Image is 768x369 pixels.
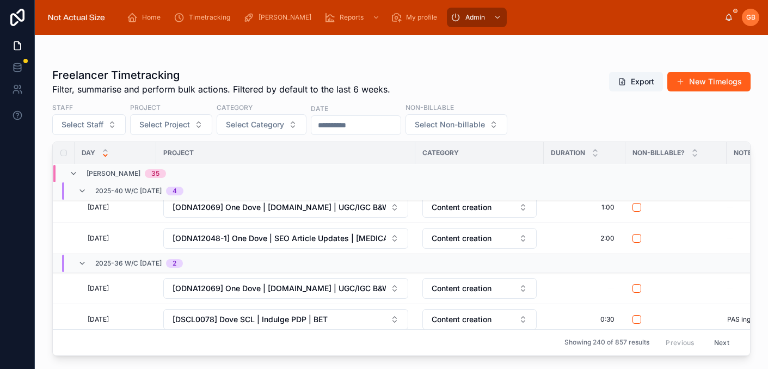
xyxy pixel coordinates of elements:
[142,13,161,22] span: Home
[52,83,390,96] span: Filter, summarise and perform bulk actions. Filtered by default to the last 6 weeks.
[734,149,756,157] span: Notes
[706,334,737,351] button: Next
[163,278,408,299] button: Select Button
[465,13,485,22] span: Admin
[727,284,734,293] span: --
[95,187,162,195] span: 2025-40 w/c [DATE]
[406,13,437,22] span: My profile
[432,314,491,325] span: Content creation
[564,339,649,347] span: Showing 240 of 857 results
[95,259,162,268] span: 2025-36 w/c [DATE]
[173,233,386,244] span: [ODNA12048-1] One Dove | SEO Article Updates | [MEDICAL_DATA] Addition
[432,233,491,244] span: Content creation
[422,228,537,249] button: Select Button
[727,315,760,324] span: PAS ingest
[667,72,751,91] button: New Timelogs
[405,114,507,135] button: Select Button
[422,278,537,299] button: Select Button
[217,102,253,112] label: Category
[88,234,109,243] span: [DATE]
[173,202,386,213] span: [ODNA12069] One Dove | [DOMAIN_NAME] | UGC/IGC B&W/Hair 2025
[432,283,491,294] span: Content creation
[44,9,109,26] img: App logo
[52,102,73,112] label: Staff
[415,119,485,130] span: Select Non-billable
[118,5,724,29] div: scrollable content
[259,13,311,22] span: [PERSON_NAME]
[62,119,103,130] span: Select Staff
[240,8,319,27] a: [PERSON_NAME]
[173,187,177,195] div: 4
[170,8,238,27] a: Timetracking
[88,315,109,324] span: [DATE]
[432,202,491,213] span: Content creation
[173,314,328,325] span: [DSCL0078] Dove SCL | Indulge PDP | BET
[388,8,445,27] a: My profile
[82,149,95,157] span: Day
[87,169,140,178] span: [PERSON_NAME]
[422,197,537,218] button: Select Button
[600,315,615,324] span: 0:30
[422,149,459,157] span: Category
[746,13,755,22] span: GB
[632,149,685,157] span: Non-billable?
[600,234,615,243] span: 2:00
[163,149,194,157] span: Project
[405,102,454,112] label: Non-billable
[217,114,306,135] button: Select Button
[727,203,734,212] span: --
[727,234,734,243] span: --
[163,197,408,218] button: Select Button
[130,102,161,112] label: Project
[52,67,390,83] h1: Freelancer Timetracking
[52,114,126,135] button: Select Button
[189,13,230,22] span: Timetracking
[139,119,190,130] span: Select Project
[311,103,328,113] label: Date
[340,13,364,22] span: Reports
[124,8,168,27] a: Home
[173,283,386,294] span: [ODNA12069] One Dove | [DOMAIN_NAME] | UGC/IGC B&W/Hair 2025
[88,203,109,212] span: [DATE]
[163,309,408,330] button: Select Button
[447,8,507,27] a: Admin
[551,149,585,157] span: Duration
[151,169,159,178] div: 35
[130,114,212,135] button: Select Button
[422,309,537,330] button: Select Button
[226,119,284,130] span: Select Category
[88,284,109,293] span: [DATE]
[608,284,615,293] div: --
[609,72,663,91] button: Export
[173,259,176,268] div: 2
[321,8,385,27] a: Reports
[601,203,615,212] span: 1:00
[163,228,408,249] button: Select Button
